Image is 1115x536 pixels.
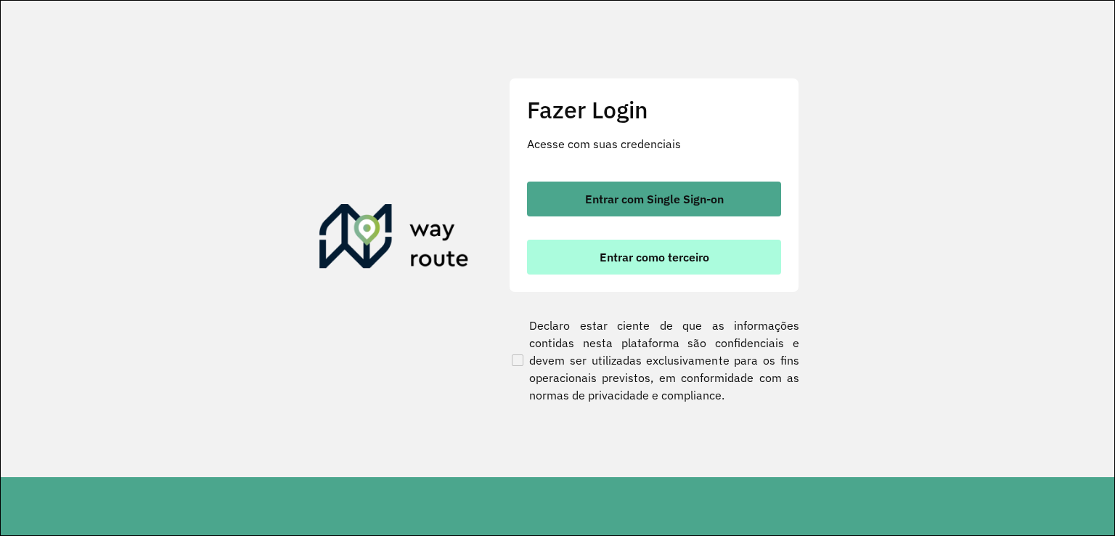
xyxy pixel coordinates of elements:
[585,193,724,205] span: Entrar com Single Sign-on
[527,135,781,153] p: Acesse com suas credenciais
[319,204,469,274] img: Roteirizador AmbevTech
[527,240,781,275] button: button
[527,96,781,123] h2: Fazer Login
[527,182,781,216] button: button
[509,317,799,404] label: Declaro estar ciente de que as informações contidas nesta plataforma são confidenciais e devem se...
[600,251,709,263] span: Entrar como terceiro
